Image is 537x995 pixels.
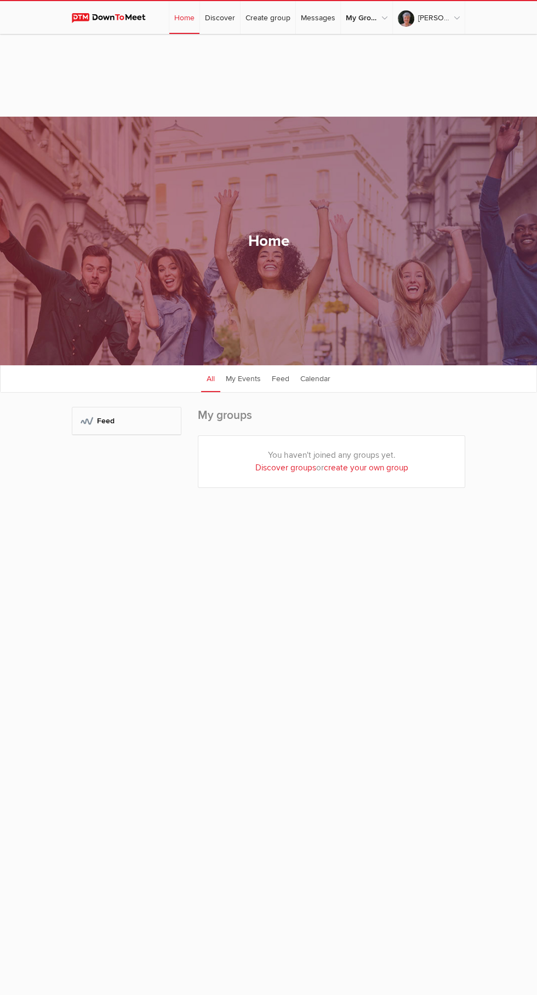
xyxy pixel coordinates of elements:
a: My Events [220,365,266,392]
img: DownToMeet [72,13,156,23]
a: Feed [266,365,295,392]
div: You haven't joined any groups yet. or [198,436,465,487]
a: Home [169,1,199,34]
a: create your own group [324,463,408,473]
a: Discover [200,1,240,34]
a: Create group [241,1,295,34]
a: Calendar [295,365,336,392]
a: My Groups [341,1,392,34]
h2: My groups [198,407,465,435]
h1: Home [248,229,289,252]
a: Discover groups [255,463,316,473]
a: [PERSON_NAME] [393,1,465,34]
h2: Feed [81,407,173,434]
a: Messages [296,1,340,34]
a: All [201,365,220,392]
